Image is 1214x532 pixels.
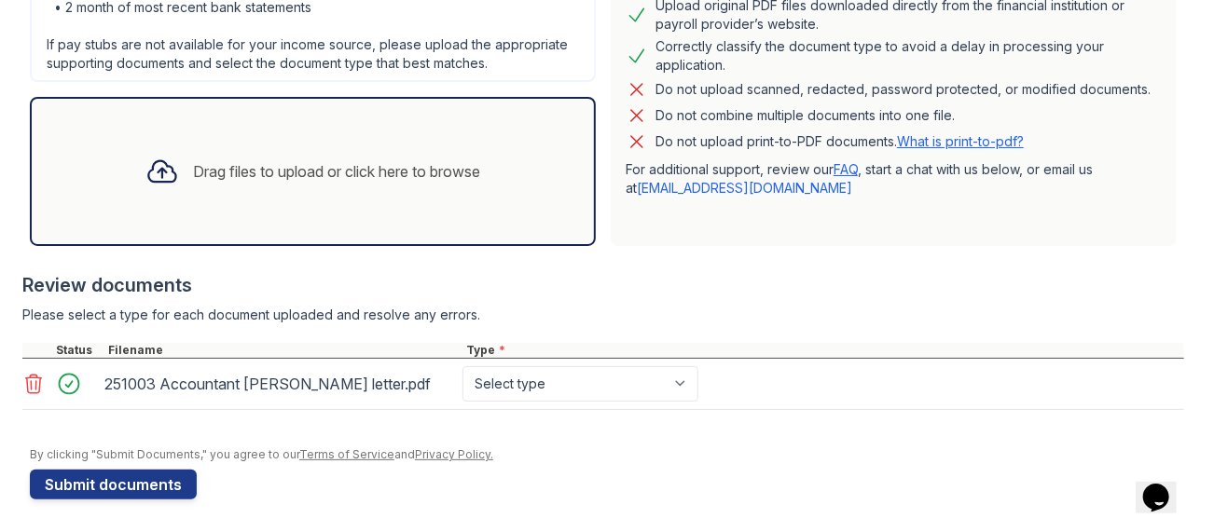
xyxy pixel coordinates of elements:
[462,343,1184,358] div: Type
[299,447,394,461] a: Terms of Service
[655,37,1162,75] div: Correctly classify the document type to avoid a delay in processing your application.
[104,369,455,399] div: 251003 Accountant [PERSON_NAME] letter.pdf
[104,343,462,358] div: Filename
[626,160,1162,198] p: For additional support, review our , start a chat with us below, or email us at
[655,132,1024,151] p: Do not upload print-to-PDF documents.
[834,161,858,177] a: FAQ
[52,343,104,358] div: Status
[415,447,493,461] a: Privacy Policy.
[1136,457,1195,513] iframe: chat widget
[30,447,1184,462] div: By clicking "Submit Documents," you agree to our and
[22,306,1184,324] div: Please select a type for each document uploaded and resolve any errors.
[637,180,852,196] a: [EMAIL_ADDRESS][DOMAIN_NAME]
[655,78,1151,101] div: Do not upload scanned, redacted, password protected, or modified documents.
[194,160,481,183] div: Drag files to upload or click here to browse
[655,104,955,127] div: Do not combine multiple documents into one file.
[22,272,1184,298] div: Review documents
[30,470,197,499] button: Submit documents
[897,133,1024,149] a: What is print-to-pdf?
